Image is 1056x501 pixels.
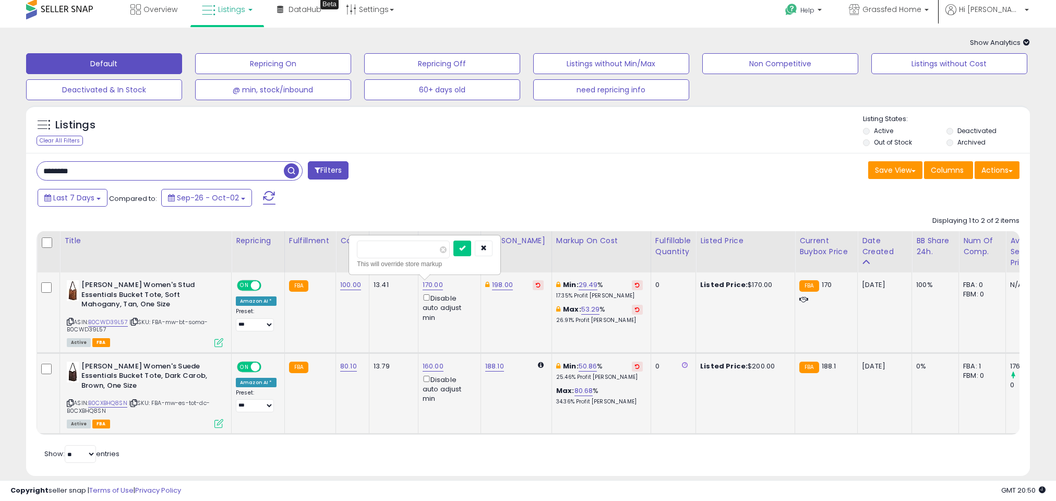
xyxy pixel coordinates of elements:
[236,296,277,306] div: Amazon AI *
[67,338,91,347] span: All listings currently available for purchase on Amazon
[538,362,544,368] i: Calculated using Dynamic Max Price.
[67,399,210,414] span: | SKU: FBA-mw-es-tot-dc-B0CXBHQ8SN
[556,362,643,381] div: %
[289,4,321,15] span: DataHub
[109,194,157,204] span: Compared to:
[236,308,277,331] div: Preset:
[64,235,227,246] div: Title
[556,317,643,324] p: 26.91% Profit [PERSON_NAME]
[868,161,922,179] button: Save View
[485,361,504,372] a: 188.10
[218,4,245,15] span: Listings
[357,259,493,269] div: This will override store markup
[822,280,832,290] span: 170
[862,280,904,290] div: [DATE]
[556,374,643,381] p: 25.46% Profit [PERSON_NAME]
[423,280,443,290] a: 170.00
[635,282,640,288] i: Revert to store-level Min Markup
[932,216,1019,226] div: Displaying 1 to 2 of 2 items
[1010,235,1048,268] div: Avg Selling Price
[563,280,579,290] b: Min:
[957,138,986,147] label: Archived
[38,189,107,207] button: Last 7 Days
[700,280,748,290] b: Listed Price:
[374,280,410,290] div: 13.41
[556,280,643,300] div: %
[236,389,277,413] div: Preset:
[874,126,893,135] label: Active
[67,420,91,428] span: All listings currently available for purchase on Amazon
[533,53,689,74] button: Listings without Min/Max
[236,378,277,387] div: Amazon AI *
[143,4,177,15] span: Overview
[579,361,597,372] a: 50.86
[67,362,79,383] img: 31fw4zpaiHL._SL40_.jpg
[423,292,473,323] div: Disable auto adjust min
[340,235,365,246] div: Cost
[556,281,560,288] i: This overrides the store level min markup for this listing
[1010,380,1052,390] div: 0
[485,281,489,288] i: This overrides the store level Dynamic Max Price for this listing
[931,165,964,175] span: Columns
[135,485,181,495] a: Privacy Policy
[700,235,790,246] div: Listed Price
[970,38,1030,47] span: Show Analytics
[959,4,1022,15] span: Hi [PERSON_NAME]
[485,235,547,246] div: [PERSON_NAME]
[556,305,643,324] div: %
[700,362,787,371] div: $200.00
[67,318,208,333] span: | SKU: FBA-mw-bt-soma-B0CWD39L57
[963,235,1001,257] div: Num of Comp.
[533,79,689,100] button: need repricing info
[161,189,252,207] button: Sep-26 - Oct-02
[556,386,574,396] b: Max:
[702,53,858,74] button: Non Competitive
[862,4,921,15] span: Grassfed Home
[88,399,127,408] a: B0CXBHQ8SN
[92,420,110,428] span: FBA
[340,361,357,372] a: 80.10
[423,374,473,404] div: Disable auto adjust min
[26,53,182,74] button: Default
[874,138,912,147] label: Out of Stock
[238,362,251,371] span: ON
[963,371,998,380] div: FBM: 0
[563,361,579,371] b: Min:
[916,280,951,290] div: 100%
[289,280,308,292] small: FBA
[916,235,954,257] div: BB Share 24h.
[1010,280,1045,290] div: N/A
[556,386,643,405] div: %
[1010,362,1052,371] div: 176.22
[799,235,853,257] div: Current Buybox Price
[260,281,277,290] span: OFF
[563,304,581,314] b: Max:
[89,485,134,495] a: Terms of Use
[799,280,819,292] small: FBA
[536,282,541,288] i: Revert to store-level Dynamic Max Price
[556,398,643,405] p: 34.36% Profit [PERSON_NAME]
[340,280,361,290] a: 100.00
[635,364,640,369] i: Revert to store-level Min Markup
[195,79,351,100] button: @ min, stock/inbound
[53,193,94,203] span: Last 7 Days
[67,280,79,301] img: 31OE0G7qgqL._SL40_.jpg
[289,235,331,246] div: Fulfillment
[556,306,560,313] i: This overrides the store level max markup for this listing
[916,362,951,371] div: 0%
[81,280,208,312] b: [PERSON_NAME] Women's Stud Essentials Bucket Tote, Soft Mahogany, Tan, One Size
[289,362,308,373] small: FBA
[195,53,351,74] button: Repricing On
[862,362,904,371] div: [DATE]
[700,361,748,371] b: Listed Price:
[799,362,819,373] small: FBA
[556,235,646,246] div: Markup on Cost
[308,161,349,180] button: Filters
[67,280,223,346] div: ASIN:
[364,53,520,74] button: Repricing Off
[44,449,119,459] span: Show: entries
[655,235,691,257] div: Fulfillable Quantity
[177,193,239,203] span: Sep-26 - Oct-02
[945,4,1029,28] a: Hi [PERSON_NAME]
[92,338,110,347] span: FBA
